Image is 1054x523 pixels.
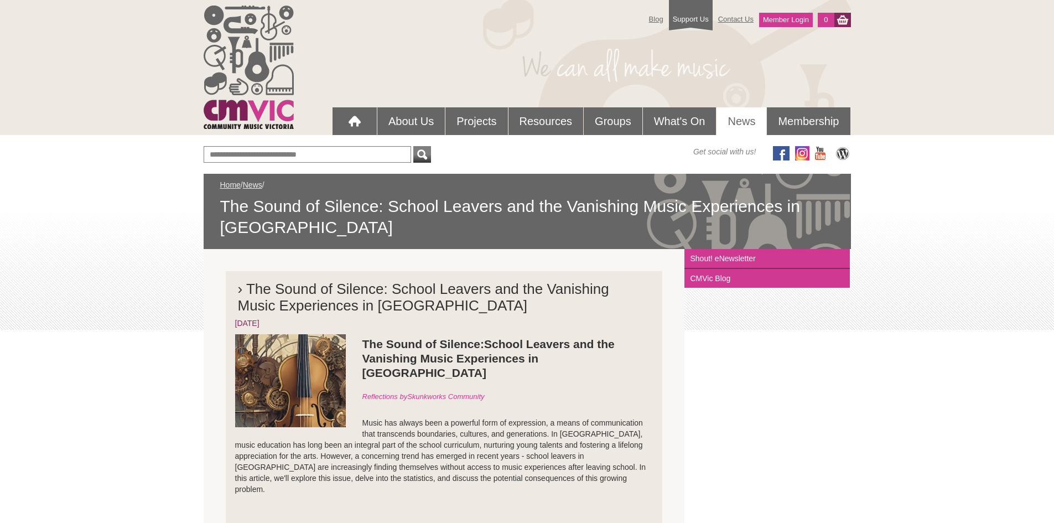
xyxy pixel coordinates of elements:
strong: The Sound of Silence: [362,338,485,350]
p: Music has always been a powerful form of expression, a means of communication that transcends bou... [235,417,653,495]
a: Projects [445,107,507,135]
a: CMVic Blog [684,269,850,288]
div: / / [220,179,834,238]
a: Resources [508,107,584,135]
a: About Us [377,107,445,135]
h3: School Leavers and the Vanishing Music Experiences in [GEOGRAPHIC_DATA] [235,337,653,380]
a: Skunkworks Community [407,392,484,401]
h2: › The Sound of Silence: School Leavers and the Vanishing Music Experiences in [GEOGRAPHIC_DATA] [235,281,653,318]
span: The Sound of Silence: School Leavers and the Vanishing Music Experiences in [GEOGRAPHIC_DATA] [220,196,834,238]
a: 0 [818,13,834,27]
a: Home [220,180,241,189]
img: icon-instagram.png [795,146,809,160]
span: Get social with us! [693,146,756,157]
a: News [243,180,262,189]
a: Groups [584,107,642,135]
a: Shout! eNewsletter [684,249,850,269]
a: Blog [643,9,669,29]
a: Membership [767,107,850,135]
div: [DATE] [235,318,653,329]
a: Member Login [759,13,813,27]
a: Contact Us [713,9,759,29]
img: CMVic Blog [834,146,851,160]
img: cmvic_logo.png [204,6,294,129]
em: Reflections by [362,392,485,401]
img: violin.png [235,334,346,427]
a: What's On [643,107,716,135]
a: News [716,107,766,135]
